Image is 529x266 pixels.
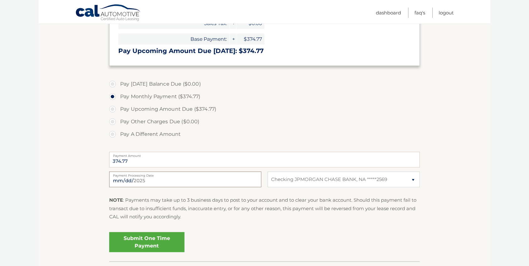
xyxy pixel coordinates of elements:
[439,8,454,18] a: Logout
[109,152,420,168] input: Payment Amount
[109,196,420,221] p: : Payments may take up to 3 business days to post to your account and to clear your bank account....
[109,78,420,90] label: Pay [DATE] Balance Due ($0.00)
[109,90,420,103] label: Pay Monthly Payment ($374.77)
[109,103,420,115] label: Pay Upcoming Amount Due ($374.77)
[109,172,261,177] label: Payment Processing Date
[376,8,401,18] a: Dashboard
[230,34,236,45] span: +
[118,34,229,45] span: Base Payment:
[118,47,411,55] h3: Pay Upcoming Amount Due [DATE]: $374.77
[414,8,425,18] a: FAQ's
[109,232,184,252] a: Submit One Time Payment
[109,172,261,187] input: Payment Date
[109,115,420,128] label: Pay Other Charges Due ($0.00)
[75,4,141,22] a: Cal Automotive
[109,128,420,141] label: Pay A Different Amount
[109,197,123,203] strong: NOTE
[236,34,264,45] span: $374.77
[109,152,420,157] label: Payment Amount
